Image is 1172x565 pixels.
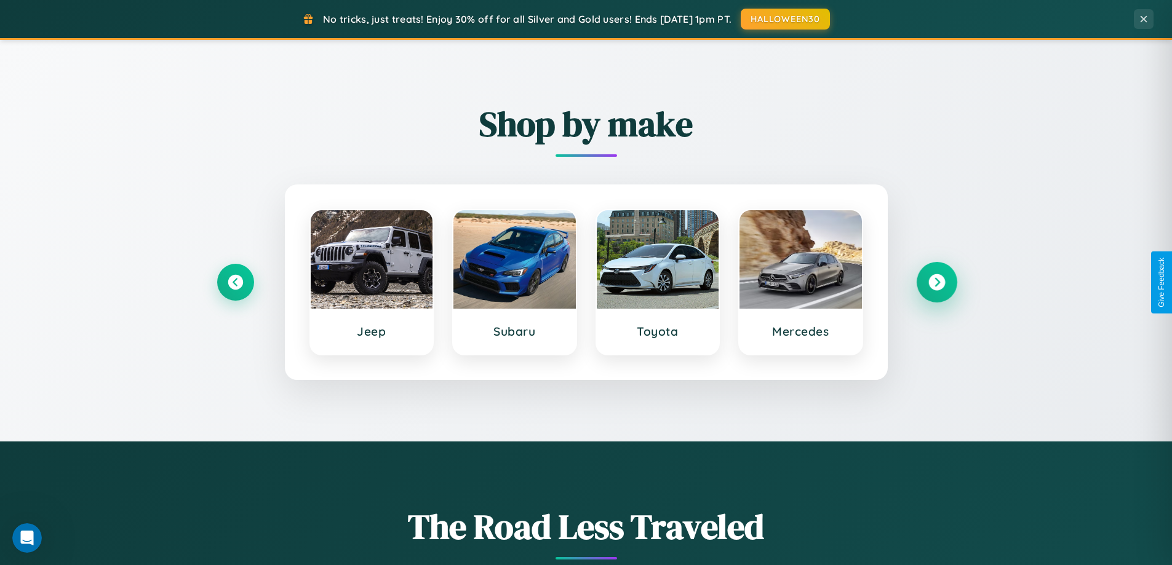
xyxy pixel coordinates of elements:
[323,324,421,339] h3: Jeep
[466,324,564,339] h3: Subaru
[752,324,850,339] h3: Mercedes
[323,13,732,25] span: No tricks, just treats! Enjoy 30% off for all Silver and Gold users! Ends [DATE] 1pm PT.
[12,523,42,553] iframe: Intercom live chat
[609,324,707,339] h3: Toyota
[217,100,955,148] h2: Shop by make
[217,503,955,550] h1: The Road Less Traveled
[1157,258,1166,307] div: Give Feedback
[741,9,830,30] button: HALLOWEEN30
